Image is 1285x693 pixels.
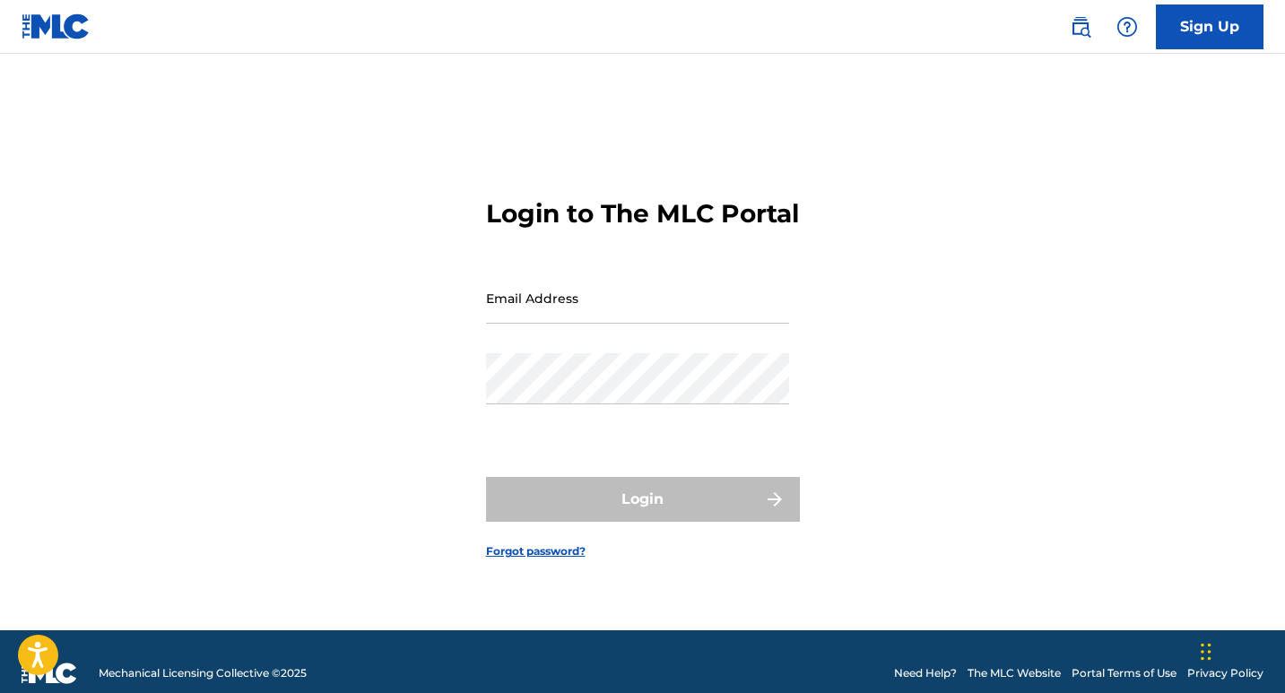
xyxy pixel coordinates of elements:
a: Need Help? [894,665,957,681]
a: Portal Terms of Use [1072,665,1176,681]
a: Forgot password? [486,543,586,559]
div: Drag [1201,625,1211,679]
a: Privacy Policy [1187,665,1263,681]
iframe: Chat Widget [1195,607,1285,693]
img: help [1116,16,1138,38]
a: The MLC Website [968,665,1061,681]
img: search [1070,16,1091,38]
a: Public Search [1063,9,1098,45]
a: Sign Up [1156,4,1263,49]
img: logo [22,663,77,684]
div: Help [1109,9,1145,45]
span: Mechanical Licensing Collective © 2025 [99,665,307,681]
h3: Login to The MLC Portal [486,198,799,230]
img: MLC Logo [22,13,91,39]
